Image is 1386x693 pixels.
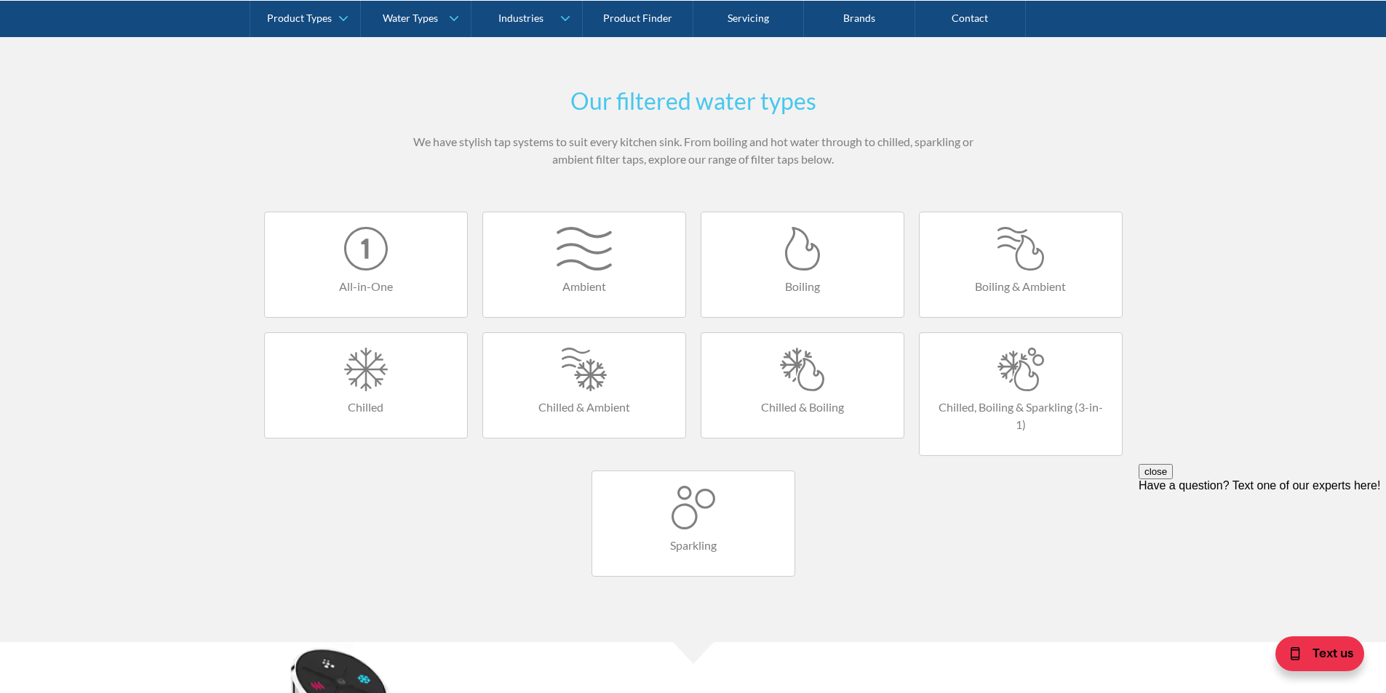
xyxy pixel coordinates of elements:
[482,332,686,438] a: Chilled & Ambient
[934,278,1107,295] h4: Boiling & Ambient
[279,278,453,295] h4: All-in-One
[919,212,1123,318] a: Boiling & Ambient
[498,398,671,416] h4: Chilled & Ambient
[1240,620,1386,693] iframe: podium webchat widget bubble
[267,12,332,24] div: Product Types
[701,332,904,438] a: Chilled & Boiling
[498,278,671,295] h4: Ambient
[701,212,904,318] a: Boiling
[482,212,686,318] a: Ambient
[410,84,977,119] h2: Our filtered water types
[716,398,889,416] h4: Chilled & Boiling
[264,212,468,318] a: All-in-One
[410,133,977,168] p: We have stylish tap systems to suit every kitchen sink. From boiling and hot water through to chi...
[919,332,1123,456] a: Chilled, Boiling & Sparkling (3-in-1)
[934,398,1107,433] h4: Chilled, Boiling & Sparkling (3-in-1)
[383,12,438,24] div: Water Types
[592,470,795,577] a: Sparkling
[1139,464,1386,638] iframe: podium webchat widget prompt
[279,398,453,416] h4: Chilled
[264,332,468,438] a: Chilled
[716,278,889,295] h4: Boiling
[498,12,543,24] div: Industries
[607,537,780,554] h4: Sparkling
